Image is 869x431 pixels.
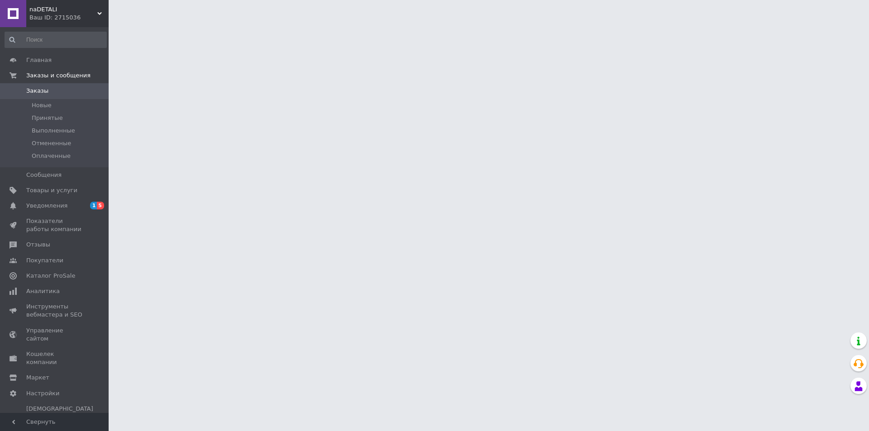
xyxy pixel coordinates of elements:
span: Аналитика [26,287,60,295]
span: 5 [97,202,104,209]
input: Поиск [5,32,107,48]
span: Управление сайтом [26,327,84,343]
span: Принятые [32,114,63,122]
span: [DEMOGRAPHIC_DATA] и счета [26,405,93,430]
span: Заказы и сообщения [26,71,91,80]
span: Кошелек компании [26,350,84,366]
span: Отмененные [32,139,71,147]
span: Покупатели [26,256,63,265]
span: Отзывы [26,241,50,249]
span: Новые [32,101,52,109]
span: Каталог ProSale [26,272,75,280]
span: Показатели работы компании [26,217,84,233]
span: Инструменты вебмастера и SEO [26,303,84,319]
span: Главная [26,56,52,64]
span: Товары и услуги [26,186,77,194]
span: Уведомления [26,202,67,210]
span: Маркет [26,374,49,382]
span: Выполненные [32,127,75,135]
span: Заказы [26,87,48,95]
div: Ваш ID: 2715036 [29,14,109,22]
span: Сообщения [26,171,62,179]
span: Оплаченные [32,152,71,160]
span: Настройки [26,389,59,398]
span: 1 [90,202,97,209]
span: naDETALI [29,5,97,14]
